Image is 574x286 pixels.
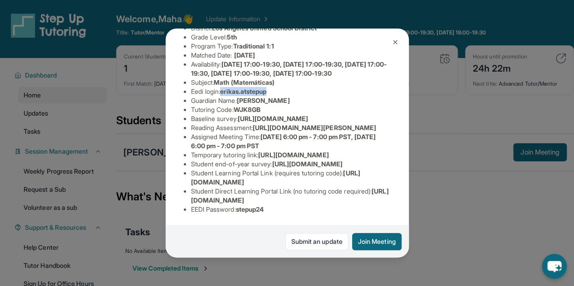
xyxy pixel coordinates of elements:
[191,187,391,205] li: Student Direct Learning Portal Link (no tutoring code required) :
[191,60,391,78] li: Availability:
[234,51,255,59] span: [DATE]
[191,87,391,96] li: Eedi login :
[214,78,275,86] span: Math (Matemáticas)
[233,42,274,50] span: Traditional 1:1
[191,96,391,105] li: Guardian Name :
[227,33,236,41] span: 5th
[191,132,391,150] li: Assigned Meeting Time :
[236,205,264,213] span: stepup24
[542,254,567,279] button: chat-button
[191,114,391,123] li: Baseline survey :
[238,115,308,122] span: [URL][DOMAIN_NAME]
[191,133,376,150] span: [DATE] 6:00 pm - 7:00 pm PST, [DATE] 6:00 pm - 7:00 pm PST
[191,150,391,160] li: Temporary tutoring link :
[191,33,391,42] li: Grade Level:
[285,233,348,250] a: Submit an update
[220,87,266,95] span: erikas.atstepup
[191,51,391,60] li: Matched Date:
[272,160,342,168] span: [URL][DOMAIN_NAME]
[191,169,391,187] li: Student Learning Portal Link (requires tutoring code) :
[191,123,391,132] li: Reading Assessment :
[191,42,391,51] li: Program Type:
[234,106,260,113] span: WJK8GB
[237,97,290,104] span: [PERSON_NAME]
[191,60,387,77] span: [DATE] 17:00-19:30, [DATE] 17:00-19:30, [DATE] 17:00-19:30, [DATE] 17:00-19:30, [DATE] 17:00-19:30
[392,39,399,46] img: Close Icon
[191,105,391,114] li: Tutoring Code :
[258,151,329,159] span: [URL][DOMAIN_NAME]
[352,233,402,250] button: Join Meeting
[191,160,391,169] li: Student end-of-year survey :
[253,124,376,131] span: [URL][DOMAIN_NAME][PERSON_NAME]
[191,78,391,87] li: Subject :
[191,205,391,214] li: EEDI Password :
